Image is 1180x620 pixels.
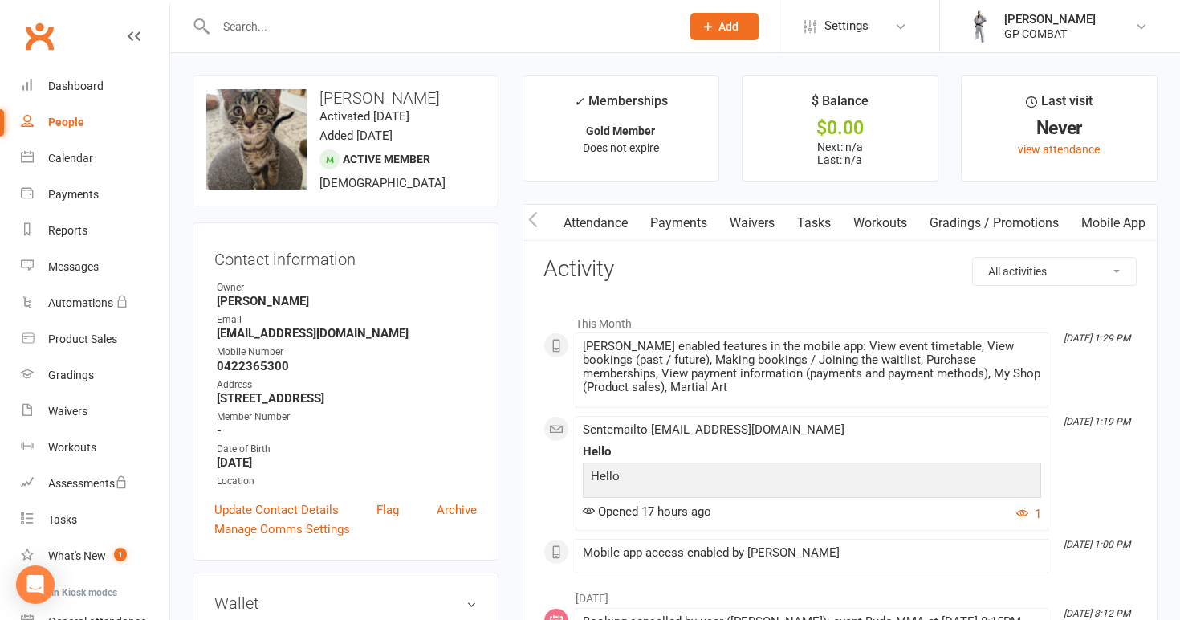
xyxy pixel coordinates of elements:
[690,13,759,40] button: Add
[1004,12,1096,27] div: [PERSON_NAME]
[976,120,1142,137] div: Never
[217,455,477,470] strong: [DATE]
[583,141,659,154] span: Does not expire
[21,394,169,430] a: Waivers
[48,405,87,418] div: Waivers
[21,213,169,249] a: Reports
[824,8,869,44] span: Settings
[587,467,1037,490] p: Hello
[21,249,169,285] a: Messages
[964,10,996,43] img: thumb_image1750126119.png
[552,205,639,242] a: Attendance
[842,205,918,242] a: Workouts
[48,260,99,273] div: Messages
[21,502,169,538] a: Tasks
[786,205,842,242] a: Tasks
[217,410,477,425] div: Member Number
[217,377,477,393] div: Address
[21,538,169,574] a: What's New1
[543,581,1137,607] li: [DATE]
[319,109,409,124] time: Activated [DATE]
[19,16,59,56] a: Clubworx
[214,520,350,539] a: Manage Comms Settings
[757,120,923,137] div: $0.00
[217,326,477,341] strong: [EMAIL_ADDRESS][DOMAIN_NAME]
[48,549,106,562] div: What's New
[586,124,655,137] strong: Gold Member
[918,205,1070,242] a: Gradings / Promotions
[48,152,93,165] div: Calendar
[21,357,169,394] a: Gradings
[48,477,128,490] div: Assessments
[48,332,117,345] div: Product Sales
[48,296,113,309] div: Automations
[217,294,477,308] strong: [PERSON_NAME]
[21,430,169,466] a: Workouts
[583,340,1041,394] div: [PERSON_NAME] enabled features in the mobile app: View event timetable, View bookings (past / fut...
[21,466,169,502] a: Assessments
[1064,332,1130,344] i: [DATE] 1:29 PM
[214,244,477,268] h3: Contact information
[48,369,94,381] div: Gradings
[718,20,739,33] span: Add
[583,422,844,437] span: Sent email to [EMAIL_ADDRESS][DOMAIN_NAME]
[1070,205,1157,242] a: Mobile App
[583,546,1041,560] div: Mobile app access enabled by [PERSON_NAME]
[1064,416,1130,427] i: [DATE] 1:19 PM
[583,445,1041,459] div: Hello
[543,257,1137,282] h3: Activity
[1064,539,1130,550] i: [DATE] 1:00 PM
[376,500,399,520] a: Flag
[206,89,485,107] h3: [PERSON_NAME]
[1026,91,1093,120] div: Last visit
[1004,27,1096,41] div: GP COMBAT
[48,116,84,128] div: People
[1016,504,1041,524] button: 1
[114,548,127,561] span: 1
[1018,143,1100,156] a: view attendance
[21,104,169,141] a: People
[319,176,446,190] span: [DEMOGRAPHIC_DATA]
[812,91,869,120] div: $ Balance
[217,280,477,296] div: Owner
[48,80,104,92] div: Dashboard
[217,391,477,406] strong: [STREET_ADDRESS]
[16,565,55,604] div: Open Intercom Messenger
[639,205,718,242] a: Payments
[21,285,169,321] a: Automations
[1064,608,1130,619] i: [DATE] 8:12 PM
[48,188,99,201] div: Payments
[48,513,77,526] div: Tasks
[574,94,584,109] i: ✓
[214,594,477,612] h3: Wallet
[21,141,169,177] a: Calendar
[217,345,477,360] div: Mobile Number
[48,224,87,237] div: Reports
[211,15,669,38] input: Search...
[217,442,477,457] div: Date of Birth
[21,68,169,104] a: Dashboard
[217,359,477,373] strong: 0422365300
[718,205,786,242] a: Waivers
[21,321,169,357] a: Product Sales
[214,500,339,520] a: Update Contact Details
[543,307,1137,332] li: This Month
[21,177,169,213] a: Payments
[574,91,668,120] div: Memberships
[343,153,430,165] span: Active member
[583,504,711,519] span: Opened 17 hours ago
[437,500,477,520] a: Archive
[217,423,477,438] strong: -
[757,141,923,166] p: Next: n/a Last: n/a
[48,441,96,454] div: Workouts
[206,89,307,190] img: image1751518337.png
[217,474,477,489] div: Location
[319,128,393,143] time: Added [DATE]
[217,312,477,328] div: Email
